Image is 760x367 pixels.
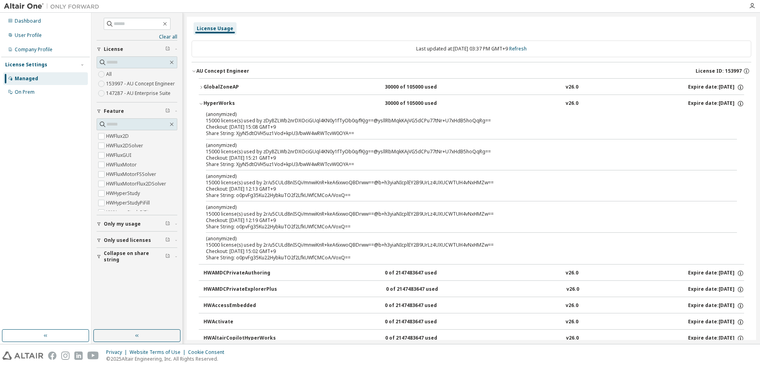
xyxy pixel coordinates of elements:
label: HWFluxMotorFlux2DSolver [106,179,168,189]
img: instagram.svg [61,352,70,360]
div: Expire date: [DATE] [688,302,744,309]
button: HWActivate0 of 2147483647 usedv26.0Expire date:[DATE] [204,313,744,331]
div: Expire date: [DATE] [688,84,744,91]
div: Checkout: [DATE] 12:13 GMT+9 [206,186,718,192]
div: AU Concept Engineer [196,68,249,74]
div: 0 of 2147483647 used [385,335,457,342]
div: v26.0 [566,319,578,326]
div: License Settings [5,62,47,68]
div: v26.0 [566,100,578,107]
div: Checkout: [DATE] 15:02 GMT+9 [206,248,718,255]
span: Collapse on share string [104,250,165,263]
button: AU Concept EngineerLicense ID: 153997 [192,62,751,80]
button: Collapse on share string [97,248,177,265]
label: HWFlux2D [106,131,130,141]
div: 0 of 2147483647 used [385,302,456,309]
img: linkedin.svg [74,352,83,360]
div: Expire date: [DATE] [688,100,744,107]
div: HWAMDCPrivateExplorerPlus [204,286,277,293]
div: 30000 of 105000 used [385,84,456,91]
button: GlobalZoneAP30000 of 105000 usedv26.0Expire date:[DATE] [199,79,744,96]
div: Checkout: [DATE] 12:19 GMT+9 [206,217,718,224]
a: Clear all [97,34,177,40]
img: youtube.svg [87,352,99,360]
button: HyperWorks30000 of 105000 usedv26.0Expire date:[DATE] [199,95,744,112]
p: (anonymized) [206,111,718,118]
label: HWFluxMotor [106,160,138,170]
span: Feature [104,108,124,114]
button: HWAMDCPrivateAuthoring0 of 2147483647 usedv26.0Expire date:[DATE] [204,265,744,282]
span: Clear filter [165,253,170,260]
div: 0 of 2147483647 used [385,270,456,277]
div: Expire date: [DATE] [688,286,744,293]
span: License ID: 153997 [696,68,742,74]
div: Share String: o0pvFg35Ku22HybkuTO2f2LfkUWfCMCoA/VoxQ== [206,192,718,199]
span: Clear filter [165,108,170,114]
button: Only used licenses [97,232,177,249]
div: HWAltairCopilotHyperWorks [204,335,276,342]
div: Managed [15,75,38,82]
label: 153997 - AU Concept Engineer [106,79,176,89]
div: Share String: XjyN5dtOVH5uz1Vod+kpU3/bwW4wRWTcvW0OYA== [206,130,718,137]
div: Last updated at: [DATE] 03:37 PM GMT+9 [192,41,751,57]
div: 15000 license(s) used by 2r/u5CULd8nISQi/mnwiKnR+keA6ixwoQBDrww==@b+h3yiaNIcplEY2B9UrLz4UXUCWTUH4... [206,173,718,186]
span: License [104,46,123,52]
p: (anonymized) [206,142,718,149]
span: Clear filter [165,221,170,227]
div: Checkout: [DATE] 15:21 GMT+9 [206,155,718,161]
p: (anonymized) [206,173,718,180]
div: Expire date: [DATE] [688,335,744,342]
div: GlobalZoneAP [204,84,275,91]
div: HWAMDCPrivateAuthoring [204,270,275,277]
img: facebook.svg [48,352,56,360]
div: Share String: o0pvFg35Ku22HybkuTO2f2LfkUWfCMCoA/VoxQ== [206,224,718,230]
div: HWActivate [204,319,275,326]
div: 30000 of 105000 used [385,100,456,107]
label: HWHyperStudy [106,189,142,198]
label: 147287 - AU Enterprise Suite [106,89,172,98]
button: License [97,41,177,58]
div: v26.0 [566,84,578,91]
p: (anonymized) [206,235,718,242]
div: User Profile [15,32,42,39]
button: HWAltairCopilotHyperWorks0 of 2147483647 usedv26.0Expire date:[DATE] [204,330,744,347]
p: (anonymized) [206,204,718,211]
span: Clear filter [165,46,170,52]
div: 15000 license(s) used by zDy8ZLWb2nrDXOciGUql4KN0y1fTyOb0q/fKJg==@ysllRbMqkKAjVG5dCPu77tNr+U7xHdB... [206,142,718,155]
div: Checkout: [DATE] 15:08 GMT+9 [206,124,718,130]
div: v26.0 [566,270,578,277]
div: License Usage [197,25,233,32]
div: 15000 license(s) used by 2r/u5CULd8nISQi/mnwiKnR+keA6ixwoQBDrww==@b+h3yiaNIcplEY2B9UrLz4UXUCWTUH4... [206,235,718,248]
label: HWFlux2DSolver [106,141,145,151]
label: HWFluxGUI [106,151,133,160]
div: Expire date: [DATE] [688,270,744,277]
div: 0 of 2147483647 used [385,319,456,326]
a: Refresh [509,45,527,52]
div: Expire date: [DATE] [688,319,744,326]
div: HWAccessEmbedded [204,302,275,309]
div: Dashboard [15,18,41,24]
div: Share String: XjyN5dtOVH5uz1Vod+kpU3/bwW4wRWTcvW0OYA== [206,161,718,168]
img: altair_logo.svg [2,352,43,360]
div: v26.0 [566,335,579,342]
button: Only my usage [97,215,177,233]
span: Clear filter [165,237,170,243]
button: HWAccessEmbedded0 of 2147483647 usedv26.0Expire date:[DATE] [204,297,744,315]
label: HWFluxMotorFSSolver [106,170,158,179]
span: Only my usage [104,221,141,227]
div: v26.0 [566,286,579,293]
button: Feature [97,102,177,120]
div: Cookie Consent [188,349,229,355]
div: On Prem [15,89,35,95]
div: 15000 license(s) used by 2r/u5CULd8nISQi/mnwiKnR+keA6ixwoQBDrww==@b+h3yiaNIcplEY2B9UrLz4UXUCWTUH4... [206,204,718,217]
div: 15000 license(s) used by zDy8ZLWb2nrDXOciGUql4KN0y1fTyOb0q/fKJg==@ysllRbMqkKAjVG5dCPu77tNr+U7xHdB... [206,111,718,124]
div: v26.0 [566,302,578,309]
div: Privacy [106,349,130,355]
span: Only used licenses [104,237,151,243]
p: © 2025 Altair Engineering, Inc. All Rights Reserved. [106,355,229,362]
div: HyperWorks [204,100,275,107]
div: Company Profile [15,46,52,53]
img: Altair One [4,2,103,10]
button: HWAMDCPrivateExplorerPlus0 of 2147483647 usedv26.0Expire date:[DATE] [204,281,744,298]
label: HWHyperStudyPiFill [106,198,151,208]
